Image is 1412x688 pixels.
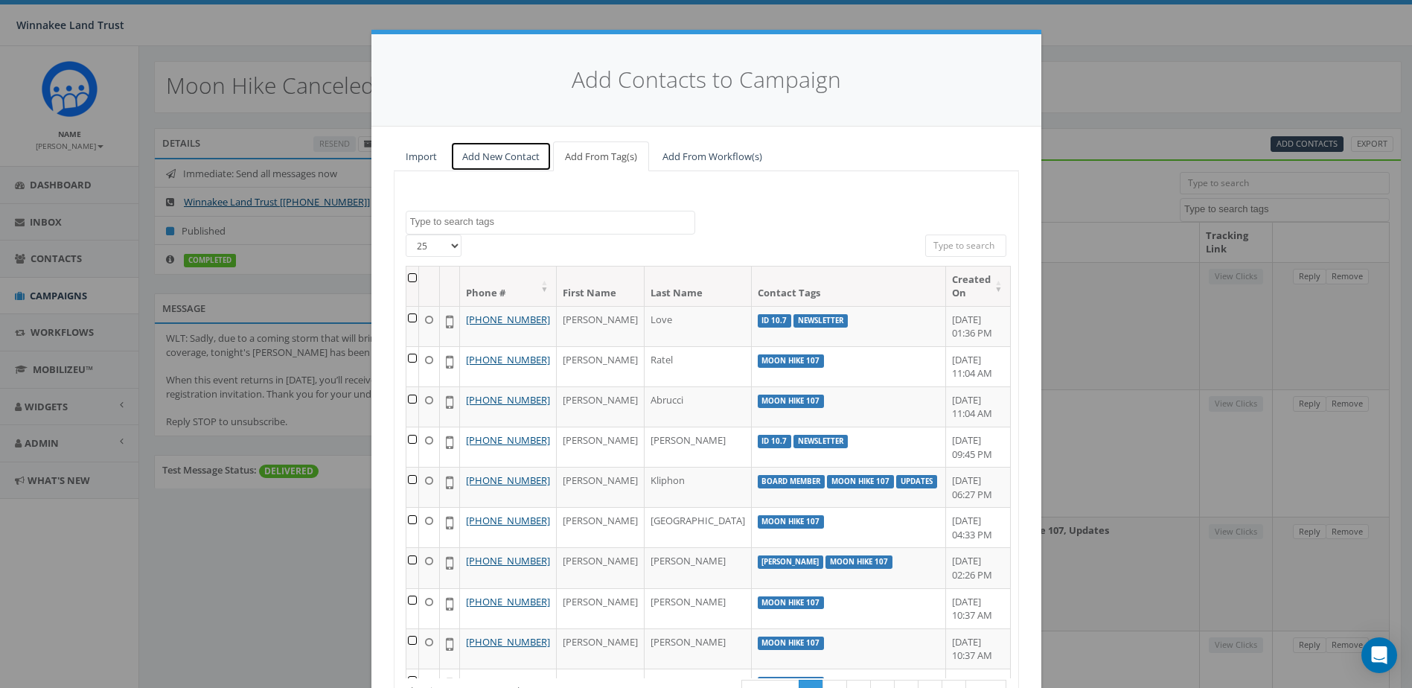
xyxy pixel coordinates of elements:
[645,267,752,306] th: Last Name
[946,346,1011,386] td: [DATE] 11:04 AM
[466,474,550,487] a: [PHONE_NUMBER]
[946,628,1011,669] td: [DATE] 10:37 AM
[466,353,550,366] a: [PHONE_NUMBER]
[946,588,1011,628] td: [DATE] 10:37 AM
[466,595,550,608] a: [PHONE_NUMBER]
[825,555,892,569] label: Moon Hike 107
[758,354,825,368] label: Moon Hike 107
[557,267,645,306] th: First Name
[946,306,1011,346] td: [DATE] 01:36 PM
[557,467,645,507] td: [PERSON_NAME]
[758,637,825,650] label: Moon Hike 107
[557,386,645,427] td: [PERSON_NAME]
[645,628,752,669] td: [PERSON_NAME]
[466,393,550,407] a: [PHONE_NUMBER]
[410,215,694,229] textarea: Search
[758,596,825,610] label: Moon Hike 107
[557,427,645,467] td: [PERSON_NAME]
[896,475,937,488] label: Updates
[645,427,752,467] td: [PERSON_NAME]
[1361,637,1397,673] div: Open Intercom Messenger
[466,554,550,567] a: [PHONE_NUMBER]
[645,507,752,547] td: [GEOGRAPHIC_DATA]
[645,306,752,346] td: Love
[466,635,550,649] a: [PHONE_NUMBER]
[460,267,557,306] th: Phone #: activate to sort column ascending
[557,306,645,346] td: [PERSON_NAME]
[827,475,894,488] label: Moon Hike 107
[758,435,792,448] label: ID 10.7
[758,555,824,569] label: [PERSON_NAME]
[946,507,1011,547] td: [DATE] 04:33 PM
[946,386,1011,427] td: [DATE] 11:04 AM
[651,141,774,172] a: Add From Workflow(s)
[557,547,645,587] td: [PERSON_NAME]
[793,314,848,328] label: Newsletter
[645,547,752,587] td: [PERSON_NAME]
[557,346,645,386] td: [PERSON_NAME]
[466,433,550,447] a: [PHONE_NUMBER]
[450,141,552,172] a: Add New Contact
[466,313,550,326] a: [PHONE_NUMBER]
[793,435,848,448] label: Newsletter
[394,141,449,172] a: Import
[758,515,825,529] label: Moon Hike 107
[645,346,752,386] td: Ratel
[758,314,792,328] label: ID 10.7
[925,235,1007,257] input: Type to search
[946,547,1011,587] td: [DATE] 02:26 PM
[645,386,752,427] td: Abrucci
[466,514,550,527] a: [PHONE_NUMBER]
[946,267,1011,306] th: Created On: activate to sort column ascending
[946,427,1011,467] td: [DATE] 09:45 PM
[557,628,645,669] td: [PERSON_NAME]
[553,141,649,172] a: Add From Tag(s)
[557,588,645,628] td: [PERSON_NAME]
[645,467,752,507] td: Kliphon
[758,475,825,488] label: Board Member
[394,64,1019,96] h4: Add Contacts to Campaign
[752,267,946,306] th: Contact Tags
[645,588,752,628] td: [PERSON_NAME]
[946,467,1011,507] td: [DATE] 06:27 PM
[758,395,825,408] label: Moon Hike 107
[557,507,645,547] td: [PERSON_NAME]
